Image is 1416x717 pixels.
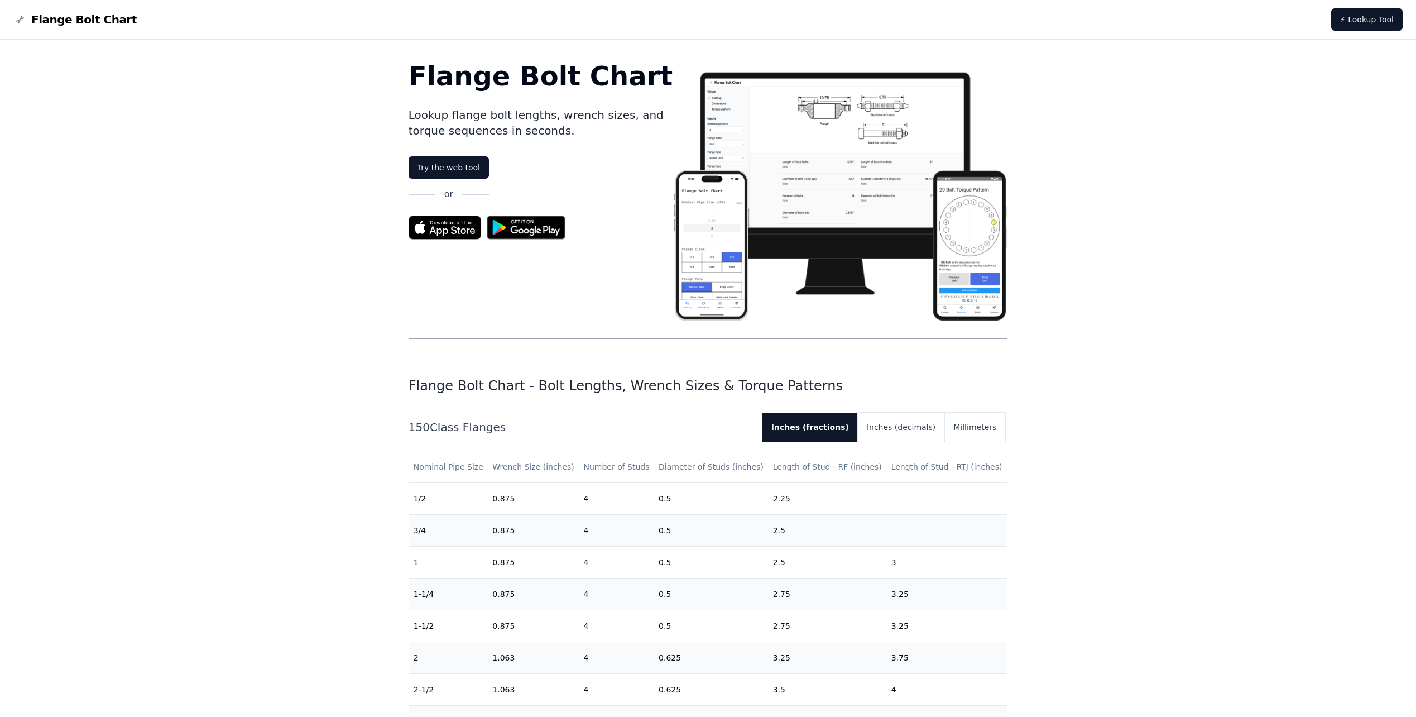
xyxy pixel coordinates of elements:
[409,674,488,706] td: 2-1/2
[762,413,858,442] button: Inches (fractions)
[409,377,1008,395] h1: Flange Bolt Chart - Bolt Lengths, Wrench Sizes & Torque Patterns
[769,642,887,674] td: 3.25
[654,579,769,610] td: 0.5
[409,63,673,89] h1: Flange Bolt Chart
[409,107,673,138] p: Lookup flange bolt lengths, wrench sizes, and torque sequences in seconds.
[769,674,887,706] td: 3.5
[481,210,572,245] img: Get it on Google Play
[488,610,579,642] td: 0.875
[444,188,453,201] p: or
[409,547,488,579] td: 1
[887,642,1007,674] td: 3.75
[409,483,488,515] td: 1/2
[579,610,654,642] td: 4
[769,451,887,483] th: Length of Stud - RF (inches)
[769,483,887,515] td: 2.25
[579,515,654,547] td: 4
[13,12,137,27] a: Flange Bolt Chart LogoFlange Bolt Chart
[31,12,137,27] span: Flange Bolt Chart
[409,451,488,483] th: Nominal Pipe Size
[488,451,579,483] th: Wrench Size (inches)
[579,483,654,515] td: 4
[887,547,1007,579] td: 3
[887,610,1007,642] td: 3.25
[579,579,654,610] td: 4
[488,483,579,515] td: 0.875
[13,13,27,26] img: Flange Bolt Chart Logo
[409,156,489,179] a: Try the web tool
[654,642,769,674] td: 0.625
[409,419,753,435] h2: 150 Class Flanges
[769,547,887,579] td: 2.5
[409,579,488,610] td: 1-1/4
[409,642,488,674] td: 2
[488,547,579,579] td: 0.875
[654,451,769,483] th: Diameter of Studs (inches)
[654,483,769,515] td: 0.5
[944,413,1005,442] button: Millimeters
[579,642,654,674] td: 4
[488,642,579,674] td: 1.063
[488,579,579,610] td: 0.875
[654,610,769,642] td: 0.5
[769,515,887,547] td: 2.5
[579,674,654,706] td: 4
[887,674,1007,706] td: 4
[579,547,654,579] td: 4
[654,674,769,706] td: 0.625
[409,216,481,240] img: App Store badge for the Flange Bolt Chart app
[858,413,944,442] button: Inches (decimals)
[409,610,488,642] td: 1-1/2
[654,515,769,547] td: 0.5
[409,515,488,547] td: 3/4
[887,451,1007,483] th: Length of Stud - RTJ (inches)
[887,579,1007,610] td: 3.25
[1331,8,1403,31] a: ⚡ Lookup Tool
[488,515,579,547] td: 0.875
[579,451,654,483] th: Number of Studs
[769,610,887,642] td: 2.75
[673,63,1007,321] img: Flange bolt chart app screenshot
[654,547,769,579] td: 0.5
[488,674,579,706] td: 1.063
[769,579,887,610] td: 2.75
